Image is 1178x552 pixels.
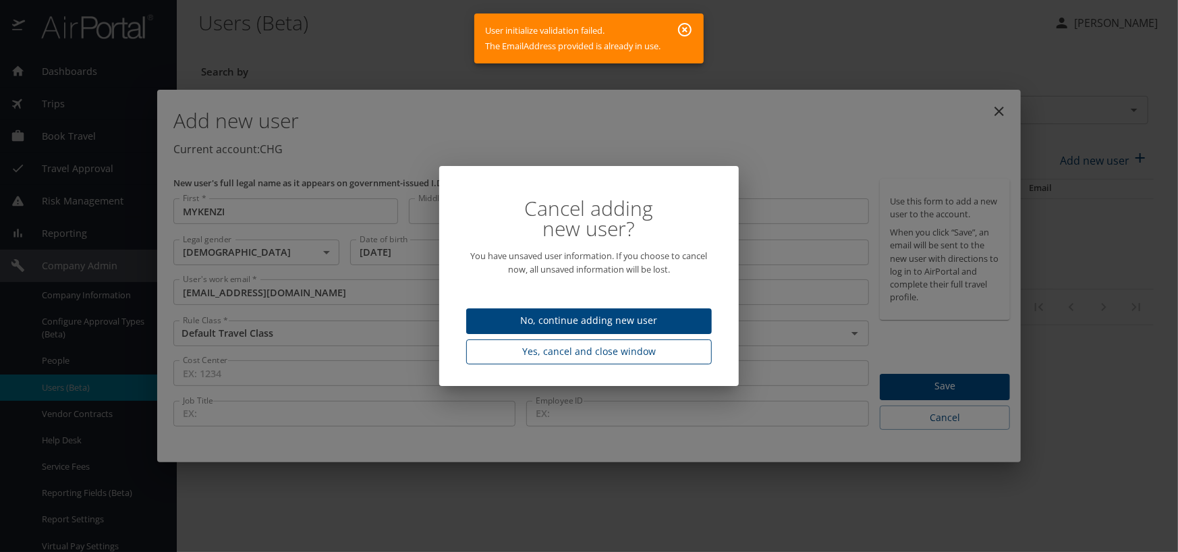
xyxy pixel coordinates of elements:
[477,343,701,360] span: Yes, cancel and close window
[485,18,661,59] div: User initialize validation failed. The EmailAddress provided is already in use.
[466,198,712,239] h1: Cancel adding new user?
[466,339,712,364] button: Yes, cancel and close window
[466,308,712,335] button: No, continue adding new user
[466,250,712,275] p: You have unsaved user information. If you choose to cancel now, all unsaved information will be l...
[477,312,701,329] span: No, continue adding new user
